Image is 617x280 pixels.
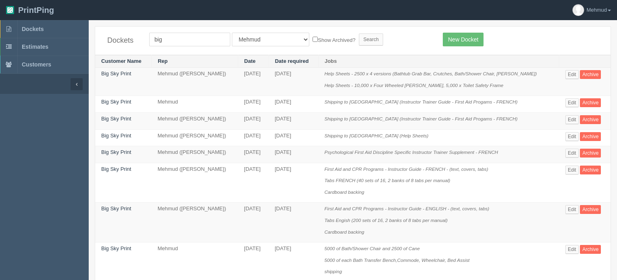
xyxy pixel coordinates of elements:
[269,203,318,243] td: [DATE]
[324,166,488,172] i: First Aid and CPR Programs - Instructor Guide - FRENCH - (text, covers, tabs)
[149,33,230,46] input: Customer Name
[101,71,131,77] a: Big Sky Print
[580,70,601,79] a: Archive
[22,61,51,68] span: Customers
[152,129,238,146] td: Mehmud ([PERSON_NAME])
[324,218,448,223] i: Tabs Engish (200 sets of 16, 2 banks of 8 tabs per manual)
[580,245,601,254] a: Archive
[275,58,309,64] a: Date required
[152,146,238,163] td: Mehmud ([PERSON_NAME])
[238,113,269,130] td: [DATE]
[324,246,420,251] i: 5000 of Bath/Shower Chair and 2500 of Cane
[565,149,579,158] a: Edit
[244,58,256,64] a: Date
[269,96,318,113] td: [DATE]
[152,163,238,203] td: Mehmud ([PERSON_NAME])
[580,166,601,174] a: Archive
[101,133,131,139] a: Big Sky Print
[238,96,269,113] td: [DATE]
[324,83,503,88] i: Help Sheets - 10,000 x Four Wheeled [PERSON_NAME], 5,000 x Toilet Safety Frame
[324,189,364,195] i: Cardboard backing
[238,68,269,96] td: [DATE]
[443,33,484,46] a: New Docket
[158,58,168,64] a: Rep
[565,98,579,107] a: Edit
[101,58,142,64] a: Customer Name
[359,33,383,46] input: Search
[152,203,238,243] td: Mehmud ([PERSON_NAME])
[324,206,489,211] i: First Aid and CPR Programs - Instructor Guide - ENGLISH - (text, covers, tabs)
[324,99,517,104] i: Shipping to [GEOGRAPHIC_DATA] (Instructor Trainer Guide - First Aid Progams - FRENCH)
[313,35,355,44] label: Show Archived?
[580,149,601,158] a: Archive
[565,205,579,214] a: Edit
[238,163,269,203] td: [DATE]
[22,26,44,32] span: Dockets
[324,269,342,274] i: shipping
[238,129,269,146] td: [DATE]
[238,146,269,163] td: [DATE]
[152,96,238,113] td: Mehmud
[565,115,579,124] a: Edit
[101,99,131,105] a: Big Sky Print
[318,55,559,68] th: Jobs
[269,113,318,130] td: [DATE]
[324,71,537,76] i: Help Sheets - 2500 x 4 versions (Bathtub Grab Bar, Crutches, Bath/Shower Chair, [PERSON_NAME])
[324,178,450,183] i: Tabs FRENCH (40 sets of 16, 2 banks of 8 tabs per manual)
[269,146,318,163] td: [DATE]
[313,37,318,42] input: Show Archived?
[573,4,584,16] img: avatar_default-7531ab5dedf162e01f1e0bb0964e6a185e93c5c22dfe317fb01d7f8cd2b1632c.jpg
[101,245,131,251] a: Big Sky Print
[101,116,131,122] a: Big Sky Print
[107,37,137,45] h4: Dockets
[324,133,428,138] i: Shipping to [GEOGRAPHIC_DATA] (Help Sheets)
[580,205,601,214] a: Archive
[269,163,318,203] td: [DATE]
[565,70,579,79] a: Edit
[324,257,469,263] i: 5000 of each Bath Transfer Bench,Commode, Wheelchair, Bed Assist
[324,149,498,155] i: Psychological First Aid Discipline Specific Instructor Trainer Supplement - FRENCH
[565,166,579,174] a: Edit
[565,245,579,254] a: Edit
[152,113,238,130] td: Mehmud ([PERSON_NAME])
[101,149,131,155] a: Big Sky Print
[101,166,131,172] a: Big Sky Print
[269,129,318,146] td: [DATE]
[565,132,579,141] a: Edit
[324,116,517,121] i: Shipping to [GEOGRAPHIC_DATA] (Instructor Trainer Guide - First Aid Progams - FRENCH)
[269,68,318,96] td: [DATE]
[22,44,48,50] span: Estimates
[101,205,131,212] a: Big Sky Print
[580,132,601,141] a: Archive
[580,115,601,124] a: Archive
[580,98,601,107] a: Archive
[238,203,269,243] td: [DATE]
[6,6,14,14] img: logo-3e63b451c926e2ac314895c53de4908e5d424f24456219fb08d385ab2e579770.png
[324,229,364,234] i: Cardboard backing
[152,68,238,96] td: Mehmud ([PERSON_NAME])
